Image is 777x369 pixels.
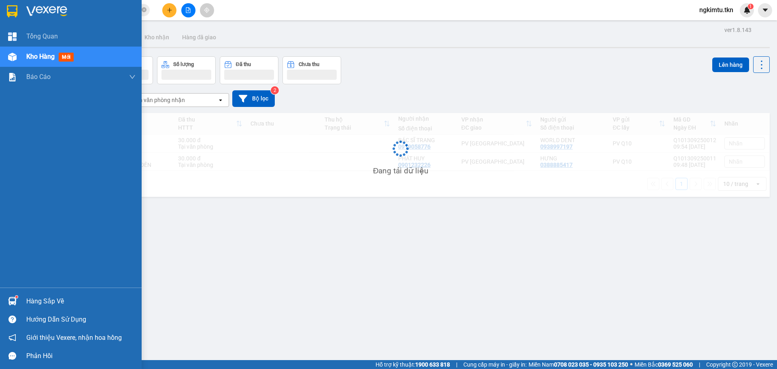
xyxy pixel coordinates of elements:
span: Báo cáo [26,72,51,82]
span: close-circle [142,7,146,12]
sup: 2 [271,86,279,94]
div: Đã thu [236,62,251,67]
button: aim [200,3,214,17]
span: Miền Nam [529,360,628,369]
strong: 0708 023 035 - 0935 103 250 [554,361,628,368]
span: ngkimtu.tkn [693,5,740,15]
button: Hàng đã giao [176,28,223,47]
span: Cung cấp máy in - giấy in: [463,360,526,369]
button: caret-down [758,3,772,17]
span: close-circle [142,6,146,14]
button: Lên hàng [712,58,749,72]
span: ⚪️ [630,363,633,366]
div: Chọn văn phòng nhận [129,96,185,104]
img: icon-new-feature [743,6,751,14]
span: question-circle [8,316,16,323]
button: Đã thu [220,56,278,84]
div: Chưa thu [299,62,319,67]
button: Kho nhận [138,28,176,47]
span: Tổng Quan [26,31,58,41]
span: mới [59,53,74,62]
img: solution-icon [8,73,17,81]
div: ver 1.8.143 [724,26,752,34]
div: Phản hồi [26,350,136,362]
sup: 1 [748,4,754,9]
button: Bộ lọc [232,90,275,107]
strong: 1900 633 818 [415,361,450,368]
div: Số lượng [173,62,194,67]
svg: open [217,97,224,103]
span: down [129,74,136,80]
span: | [699,360,700,369]
button: plus [162,3,176,17]
span: Giới thiệu Vexere, nhận hoa hồng [26,333,122,343]
img: warehouse-icon [8,297,17,305]
span: Hỗ trợ kỹ thuật: [376,360,450,369]
strong: 0369 525 060 [658,361,693,368]
div: Hướng dẫn sử dụng [26,314,136,326]
span: plus [167,7,172,13]
button: Số lượng [157,56,216,84]
div: Đang tải dữ liệu [373,165,429,177]
div: Hàng sắp về [26,295,136,307]
span: notification [8,334,16,341]
span: aim [204,7,210,13]
span: 1 [749,4,752,9]
span: | [456,360,457,369]
img: dashboard-icon [8,32,17,41]
span: copyright [732,362,738,367]
span: Kho hàng [26,53,55,60]
span: Miền Bắc [635,360,693,369]
sup: 1 [15,296,18,298]
img: logo-vxr [7,5,17,17]
button: file-add [181,3,195,17]
img: warehouse-icon [8,53,17,61]
span: caret-down [762,6,769,14]
span: message [8,352,16,360]
span: file-add [185,7,191,13]
button: Chưa thu [282,56,341,84]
